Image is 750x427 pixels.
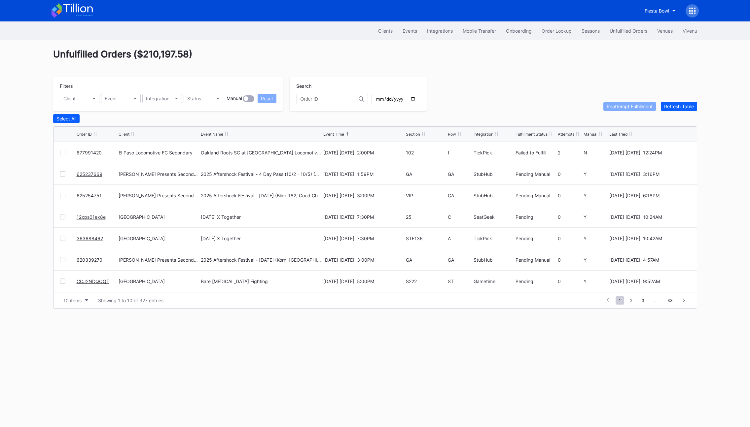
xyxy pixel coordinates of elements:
[77,132,92,137] div: Order ID
[406,279,446,284] div: S222
[516,132,548,137] div: Fulfillment Status
[56,116,76,121] div: Select All
[201,150,322,155] div: Oakland Roots SC at [GEOGRAPHIC_DATA] Locomotive FC
[77,214,106,220] a: 12xps01ex8e
[77,193,102,198] a: 625254751
[609,257,690,263] div: [DATE] [DATE], 4:57AM
[474,279,514,284] div: Gametime
[119,150,199,155] div: El Paso Locomotive FC Secondary
[77,257,102,263] a: 620339270
[605,25,652,37] a: Unfulfilled Orders
[474,171,514,177] div: StubHub
[584,150,608,155] div: N
[474,132,493,137] div: Integration
[448,193,472,198] div: GA
[516,193,556,198] div: Pending Manual
[584,257,608,263] div: Y
[458,25,501,37] a: Mobile Transfer
[474,214,514,220] div: SeatGeek
[60,296,91,305] button: 10 items
[609,150,690,155] div: [DATE] [DATE], 12:24PM
[398,25,422,37] button: Events
[638,296,648,305] span: 3
[584,132,597,137] div: Manual
[664,104,694,109] div: Refresh Table
[258,94,276,103] button: Reset
[448,257,472,263] div: GA
[296,83,420,89] div: Search
[558,150,582,155] div: 2
[201,193,322,198] div: 2025 Aftershock Festival - [DATE] (Blink 182, Good Charlotte, All Time Low, All American Rejects)
[474,150,514,155] div: TickPick
[584,236,608,241] div: Y
[616,296,624,305] span: 1
[119,171,199,177] div: [PERSON_NAME] Presents Secondary
[119,236,199,241] div: [GEOGRAPHIC_DATA]
[558,132,574,137] div: Attempts
[649,298,663,303] div: ...
[516,214,556,220] div: Pending
[63,298,82,303] div: 10 items
[184,94,223,103] button: Status
[661,102,697,111] button: Refresh Table
[323,236,404,241] div: [DATE] [DATE], 7:30PM
[558,171,582,177] div: 0
[422,25,458,37] button: Integrations
[406,236,446,241] div: STE136
[406,171,446,177] div: GA
[627,296,636,305] span: 2
[119,257,199,263] div: [PERSON_NAME] Presents Secondary
[537,25,577,37] a: Order Lookup
[607,104,653,109] div: Reattempt Fulfillment
[201,257,322,263] div: 2025 Aftershock Festival - [DATE] (Korn, [GEOGRAPHIC_DATA], Gojira, Three Days Grace)
[640,5,681,17] button: Fiesta Bowl
[448,279,472,284] div: ST
[610,28,647,34] div: Unfulfilled Orders
[516,236,556,241] div: Pending
[609,236,690,241] div: [DATE] [DATE], 10:42AM
[678,25,702,37] button: Vivenu
[373,25,398,37] a: Clients
[323,279,404,284] div: [DATE] [DATE], 5:00PM
[558,257,582,263] div: 0
[53,114,80,123] button: Select All
[506,28,532,34] div: Onboarding
[187,96,201,101] div: Status
[261,96,273,101] div: Reset
[683,28,697,34] div: Vivenu
[501,25,537,37] a: Onboarding
[584,279,608,284] div: Y
[323,150,404,155] div: [DATE] [DATE], 2:00PM
[227,95,242,102] div: Manual
[448,150,472,155] div: I
[119,279,199,284] div: [GEOGRAPHIC_DATA]
[652,25,678,37] a: Venues
[146,96,169,101] div: Integration
[201,171,322,177] div: 2025 Aftershock Festival - 4 Day Pass (10/2 - 10/5) (Blink 182, Deftones, Korn, Bring Me The Hori...
[516,150,556,155] div: Failed to Fulfill
[609,214,690,220] div: [DATE] [DATE], 10:24AM
[474,236,514,241] div: TickPick
[516,257,556,263] div: Pending Manual
[609,193,690,198] div: [DATE] [DATE], 6:18PM
[406,214,446,220] div: 25
[448,171,472,177] div: GA
[577,25,605,37] button: Seasons
[77,150,102,155] a: 677991420
[119,193,199,198] div: [PERSON_NAME] Presents Secondary
[105,96,117,101] div: Event
[101,94,141,103] button: Event
[584,214,608,220] div: Y
[582,28,600,34] div: Seasons
[406,150,446,155] div: 102
[403,28,417,34] div: Events
[301,96,359,102] input: Order ID
[60,94,99,103] button: Client
[558,214,582,220] div: 0
[201,279,268,284] div: Bare [MEDICAL_DATA] Fighting
[516,279,556,284] div: Pending
[77,279,109,284] a: CCJ2NDQQQT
